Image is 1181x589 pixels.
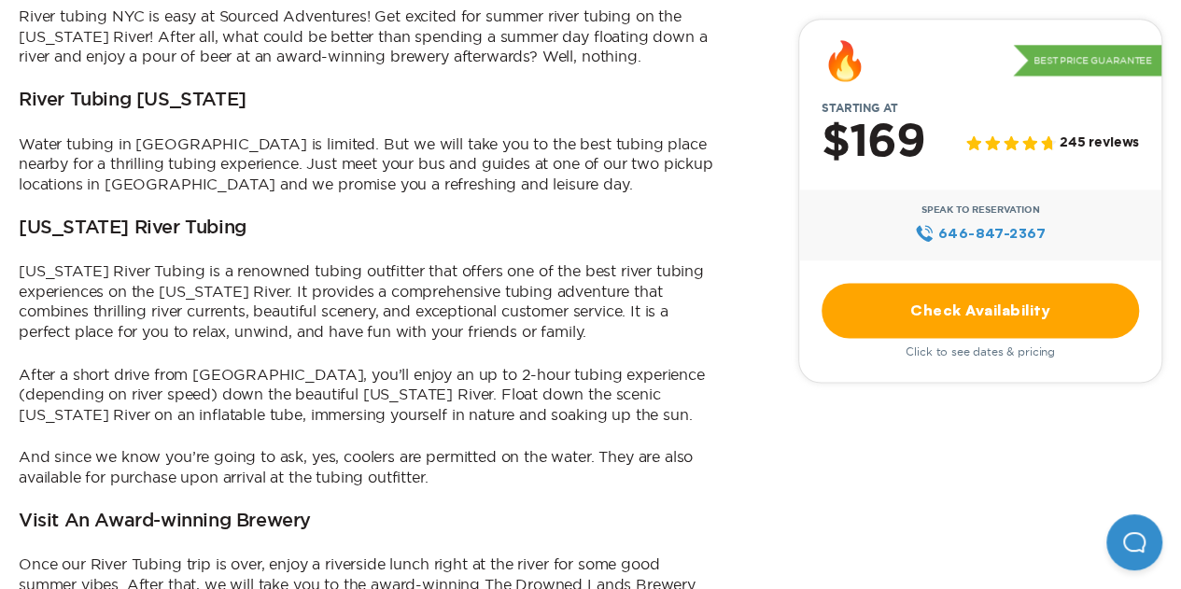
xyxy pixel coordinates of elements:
span: Starting at [799,102,920,115]
p: After a short drive from [GEOGRAPHIC_DATA], you’ll enjoy an up to 2-hour tubing experience (depen... [19,365,714,426]
a: 646‍-847‍-2367 [915,223,1045,244]
div: 🔥 [822,42,868,79]
p: [US_STATE] River Tubing is a renowned tubing outfitter that offers one of the best river tubing e... [19,261,714,342]
p: Water tubing in [GEOGRAPHIC_DATA] is limited. But we will take you to the best tubing place nearb... [19,134,714,195]
span: 646‍-847‍-2367 [938,223,1046,244]
a: Check Availability [822,283,1139,338]
h3: [US_STATE] River Tubing [19,217,246,240]
p: River tubing NYC is easy at Sourced Adventures! Get excited for summer river tubing on the [US_ST... [19,7,714,67]
span: Speak to Reservation [921,204,1040,216]
h2: $169 [822,119,925,167]
span: 245 reviews [1060,136,1139,152]
p: And since we know you’re going to ask, yes, coolers are permitted on the water. They are also ava... [19,447,714,487]
iframe: Help Scout Beacon - Open [1106,514,1162,570]
h3: Visit An Award-winning Brewery [19,511,311,533]
p: Best Price Guarantee [1013,45,1161,77]
span: Click to see dates & pricing [906,345,1055,358]
h3: River Tubing [US_STATE] [19,90,246,112]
